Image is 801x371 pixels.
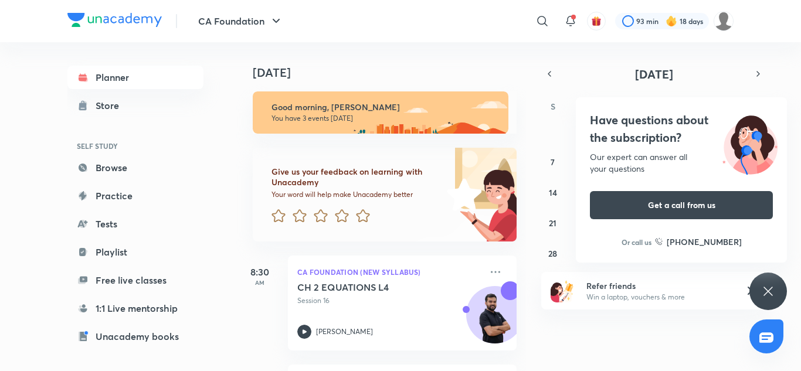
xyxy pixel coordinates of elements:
[544,213,562,232] button: September 21, 2025
[586,280,731,292] h6: Refer friends
[297,265,481,279] p: CA Foundation (New Syllabus)
[590,191,773,219] button: Get a call from us
[551,156,555,168] abbr: September 7, 2025
[271,190,443,199] p: Your word will help make Unacademy better
[549,187,557,198] abbr: September 14, 2025
[590,151,773,175] div: Our expert can answer all your questions
[191,9,290,33] button: CA Foundation
[67,66,203,89] a: Planner
[297,295,481,306] p: Session 16
[67,94,203,117] a: Store
[591,16,602,26] img: avatar
[96,98,126,113] div: Store
[67,268,203,292] a: Free live classes
[713,111,787,175] img: ttu_illustration_new.svg
[586,292,731,302] p: Win a laptop, vouchers & more
[714,11,734,31] img: kashish kumari
[558,66,750,82] button: [DATE]
[548,248,557,259] abbr: September 28, 2025
[253,91,508,134] img: morning
[67,13,162,27] img: Company Logo
[271,166,443,188] h6: Give us your feedback on learning with Unacademy
[297,281,443,293] h5: CH 2 EQUATIONS L4
[551,279,574,302] img: referral
[316,326,373,337] p: [PERSON_NAME]
[666,15,677,27] img: streak
[544,152,562,171] button: September 7, 2025
[236,265,283,279] h5: 8:30
[551,101,555,112] abbr: Sunday
[67,325,203,348] a: Unacademy books
[622,237,651,247] p: Or call us
[549,217,556,229] abbr: September 21, 2025
[67,13,162,30] a: Company Logo
[407,148,517,241] img: feedback_image
[655,236,742,248] a: [PHONE_NUMBER]
[667,236,742,248] h6: [PHONE_NUMBER]
[271,114,498,123] p: You have 3 events [DATE]
[67,136,203,156] h6: SELF STUDY
[544,183,562,202] button: September 14, 2025
[635,66,673,82] span: [DATE]
[587,12,606,30] button: avatar
[467,292,523,349] img: Avatar
[271,102,498,113] h6: Good morning, [PERSON_NAME]
[253,66,528,80] h4: [DATE]
[67,240,203,264] a: Playlist
[236,279,283,286] p: AM
[544,244,562,263] button: September 28, 2025
[67,156,203,179] a: Browse
[67,212,203,236] a: Tests
[67,184,203,207] a: Practice
[590,111,773,147] h4: Have questions about the subscription?
[67,297,203,320] a: 1:1 Live mentorship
